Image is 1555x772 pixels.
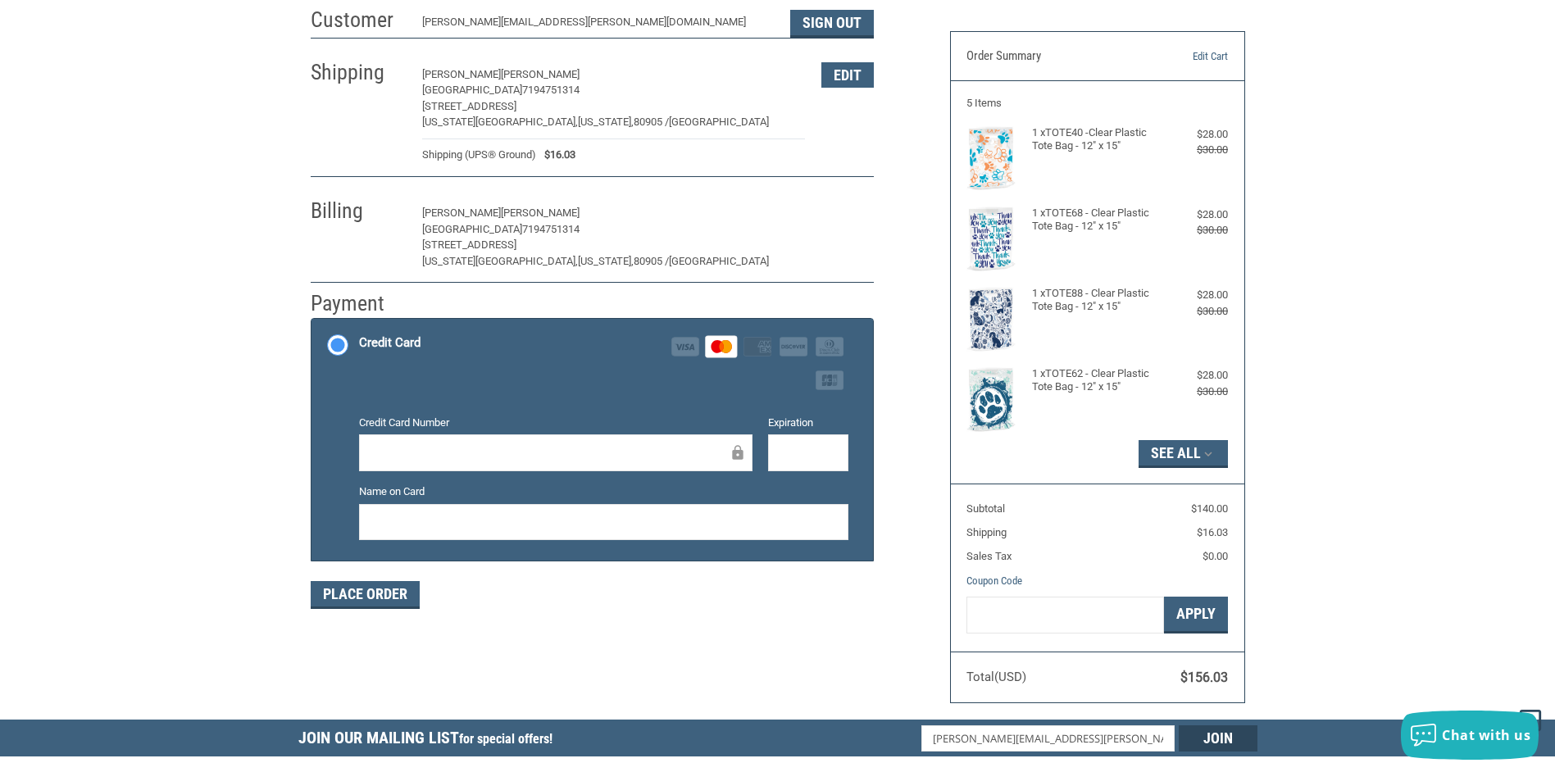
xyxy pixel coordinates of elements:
[1191,502,1228,515] span: $140.00
[578,116,634,128] span: [US_STATE],
[459,731,552,747] span: for special offers!
[422,14,774,38] div: [PERSON_NAME][EMAIL_ADDRESS][PERSON_NAME][DOMAIN_NAME]
[359,484,848,500] label: Name on Card
[1162,142,1228,158] div: $30.00
[966,597,1164,633] input: Gift Certificate or Coupon Code
[1032,207,1159,234] h4: 1 x TOTE68 - Clear Plastic Tote Bag - 12" x 15"
[1162,222,1228,238] div: $30.00
[1032,126,1159,153] h4: 1 x TOTE40 -Clear Plastic Tote Bag - 12" x 15"
[669,116,769,128] span: [GEOGRAPHIC_DATA]
[921,725,1175,752] input: Email
[359,329,421,356] div: Credit Card
[1162,367,1228,384] div: $28.00
[768,415,848,431] label: Expiration
[311,290,407,317] h2: Payment
[1144,48,1228,65] a: Edit Cart
[1032,287,1159,314] h4: 1 x TOTE88 - Clear Plastic Tote Bag - 12" x 15"
[422,116,578,128] span: [US_STATE][GEOGRAPHIC_DATA],
[422,255,578,267] span: [US_STATE][GEOGRAPHIC_DATA],
[1180,670,1228,685] span: $156.03
[422,68,501,80] span: [PERSON_NAME]
[578,255,634,267] span: [US_STATE],
[790,10,874,38] button: Sign Out
[522,84,580,96] span: 7194751314
[821,62,874,88] button: Edit
[1164,597,1228,633] button: Apply
[1442,726,1530,744] span: Chat with us
[966,574,1022,587] a: Coupon Code
[966,550,1012,562] span: Sales Tax
[1162,126,1228,143] div: $28.00
[634,116,669,128] span: 80905 /
[422,100,516,112] span: [STREET_ADDRESS]
[1203,550,1228,562] span: $0.00
[1401,711,1539,760] button: Chat with us
[311,7,407,34] h2: Customer
[1162,207,1228,223] div: $28.00
[298,720,561,761] h5: Join Our Mailing List
[821,201,874,226] button: Edit
[966,97,1228,110] h3: 5 Items
[1162,287,1228,303] div: $28.00
[311,198,407,225] h2: Billing
[522,223,580,235] span: 7194751314
[634,255,669,267] span: 80905 /
[501,68,580,80] span: [PERSON_NAME]
[422,238,516,251] span: [STREET_ADDRESS]
[311,581,420,609] button: Place Order
[422,207,501,219] span: [PERSON_NAME]
[422,223,522,235] span: [GEOGRAPHIC_DATA]
[422,147,536,163] span: Shipping (UPS® Ground)
[966,48,1144,65] h3: Order Summary
[966,670,1026,684] span: Total (USD)
[536,147,575,163] span: $16.03
[669,255,769,267] span: [GEOGRAPHIC_DATA]
[1139,440,1228,468] button: See All
[1162,384,1228,400] div: $30.00
[1179,725,1257,752] input: Join
[1032,367,1159,394] h4: 1 x TOTE62 - Clear Plastic Tote Bag - 12" x 15"
[1162,303,1228,320] div: $30.00
[311,59,407,86] h2: Shipping
[966,502,1005,515] span: Subtotal
[359,415,752,431] label: Credit Card Number
[1197,526,1228,538] span: $16.03
[422,84,522,96] span: [GEOGRAPHIC_DATA]
[966,526,1007,538] span: Shipping
[501,207,580,219] span: [PERSON_NAME]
